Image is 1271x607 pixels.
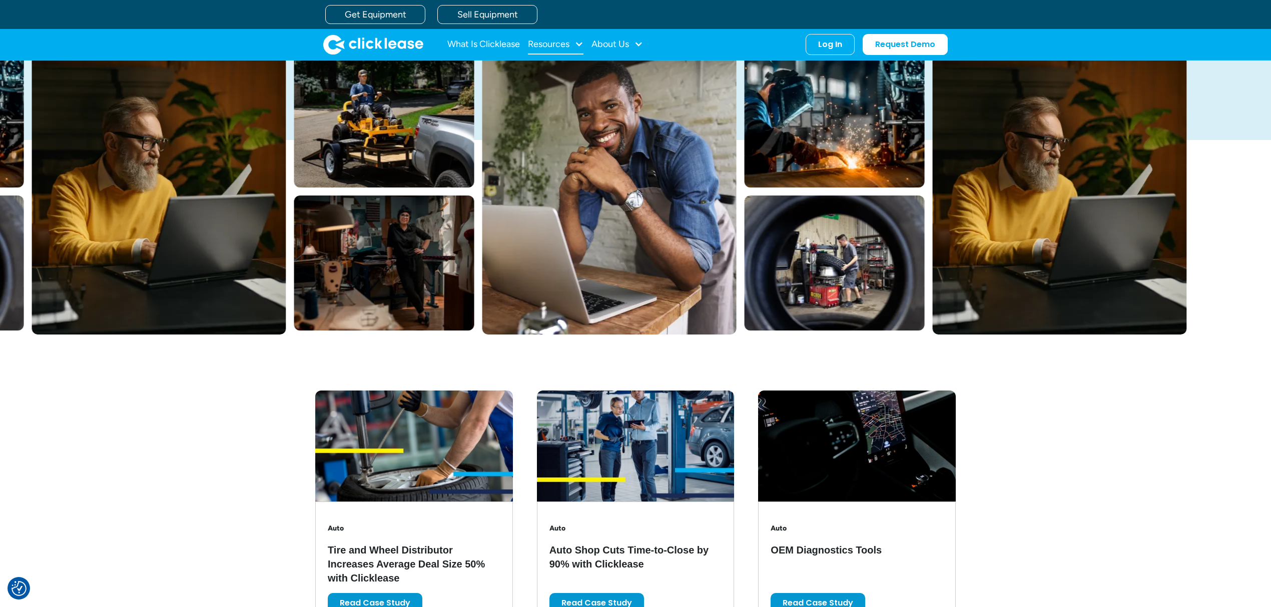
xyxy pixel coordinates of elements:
[12,581,27,596] img: Revisit consent button
[323,34,423,54] img: Clicklease logo
[818,39,842,49] div: Log In
[12,581,27,596] button: Consent Preferences
[771,524,882,533] h3: Auto
[294,52,474,187] img: Man with hat and blue shirt driving a yellow lawn mower onto a trailer
[325,5,425,24] a: Get Equipment
[482,52,737,334] img: A smiling man in a blue shirt and apron leaning over a table with a laptop
[745,195,925,330] img: A man fitting a new tire on a rim
[294,195,474,330] img: a woman standing next to a sewing machine
[591,34,643,54] div: About Us
[549,543,722,571] h3: Auto Shop Cuts Time-to-Close by 90% with Clicklease
[323,34,423,54] a: home
[328,543,500,585] h3: Tire and Wheel Distributor Increases Average Deal Size 50% with Clicklease
[328,524,500,533] h3: Auto
[549,524,722,533] h3: Auto
[437,5,537,24] a: Sell Equipment
[771,543,882,557] h3: OEM Diagnostics Tools
[933,52,1187,334] img: Bearded man in yellow sweter typing on his laptop while sitting at his desk
[447,34,520,54] a: What Is Clicklease
[745,52,925,187] img: A welder in a large mask working on a large pipe
[32,52,286,334] img: Bearded man in yellow sweter typing on his laptop while sitting at his desk
[528,34,583,54] div: Resources
[863,34,948,55] a: Request Demo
